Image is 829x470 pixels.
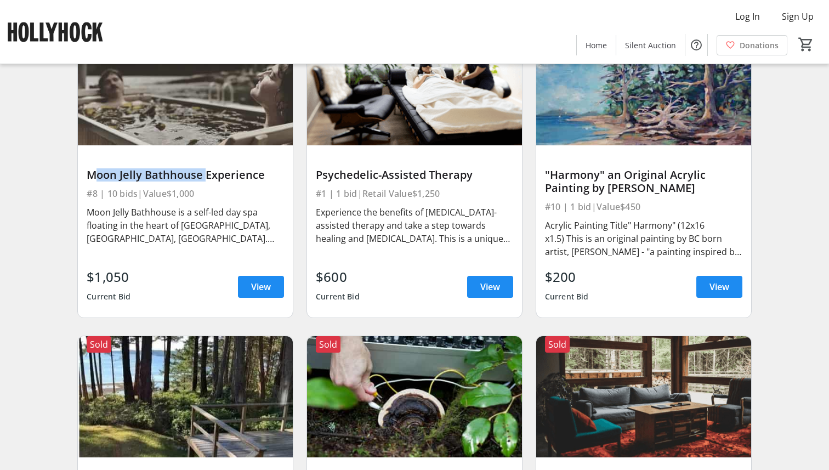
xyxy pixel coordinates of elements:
button: Cart [796,35,816,54]
img: "Harmony" an Original Acrylic Painting by Dawne Brandel [536,25,751,145]
img: One Week Stay - Cortes House, Cortes Island [78,336,293,457]
img: Jordan River Weekend Getaway [536,336,751,457]
div: Current Bid [316,287,360,307]
a: Silent Auction [616,35,685,55]
div: Sold [87,336,111,353]
div: Sold [545,336,570,353]
a: View [696,276,742,298]
img: Mushroom Church with Modern Biology & Friends [307,336,522,457]
a: Donations [717,35,787,55]
div: Current Bid [87,287,130,307]
div: #1 | 1 bid | Retail Value $1,250 [316,186,513,201]
div: #8 | 10 bids | Value $1,000 [87,186,284,201]
button: Help [685,34,707,56]
span: View [480,280,500,293]
div: $200 [545,267,589,287]
div: $600 [316,267,360,287]
span: Silent Auction [625,39,676,51]
div: "Harmony" an Original Acrylic Painting by [PERSON_NAME] [545,168,742,195]
button: Sign Up [773,8,822,25]
div: Current Bid [545,287,589,307]
img: Moon Jelly Bathhouse Experience [78,25,293,145]
span: Home [586,39,607,51]
span: Donations [740,39,779,51]
span: View [251,280,271,293]
span: Log In [735,10,760,23]
div: Experience the benefits of [MEDICAL_DATA]-assisted therapy and take a step towards healing and [M... [316,206,513,245]
div: Moon Jelly Bathhouse is a self-led day spa floating in the heart of [GEOGRAPHIC_DATA], [GEOGRAPHI... [87,206,284,245]
img: Psychedelic-Assisted Therapy [307,25,522,145]
div: Acrylic Painting Title" Harmony" (12x16 x1.5) This is an original painting by BC born artist, [PE... [545,219,742,258]
button: Log In [726,8,769,25]
a: View [467,276,513,298]
a: View [238,276,284,298]
div: Sold [316,336,340,353]
div: $1,050 [87,267,130,287]
div: #10 | 1 bid | Value $450 [545,199,742,214]
span: Sign Up [782,10,814,23]
span: View [709,280,729,293]
div: Psychedelic-Assisted Therapy [316,168,513,182]
a: Home [577,35,616,55]
div: Moon Jelly Bathhouse Experience [87,168,284,182]
img: Hollyhock's Logo [7,4,104,59]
